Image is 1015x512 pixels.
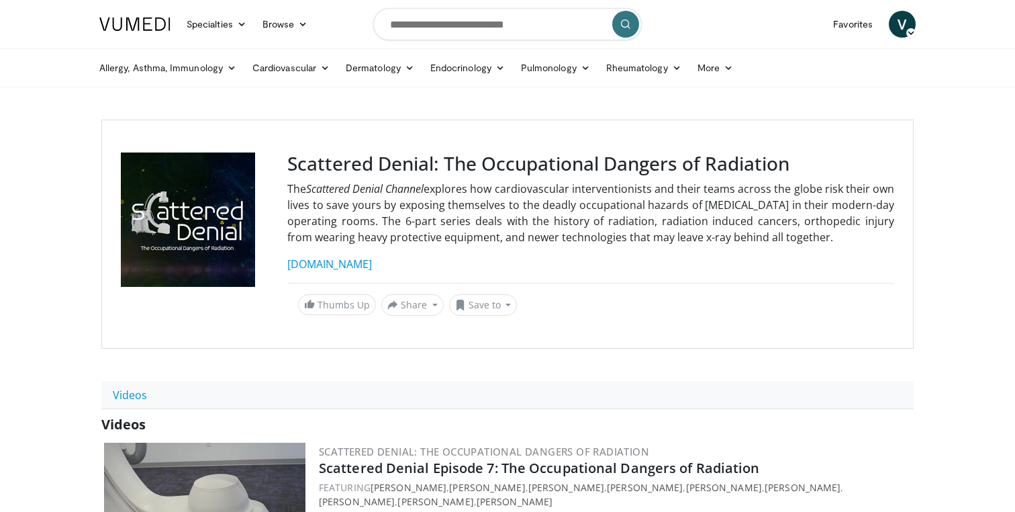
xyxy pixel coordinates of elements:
a: [PERSON_NAME] [397,495,473,508]
a: [PERSON_NAME] [607,481,683,494]
a: Specialties [179,11,254,38]
button: Save to [449,294,518,316]
a: Pulmonology [513,54,598,81]
a: Cardiovascular [244,54,338,81]
input: Search topics, interventions [373,8,642,40]
a: Videos [101,381,158,409]
span: Videos [101,415,146,433]
a: [PERSON_NAME] [449,481,525,494]
h3: Scattered Denial: The Occupational Dangers of Radiation [287,153,894,175]
a: More [689,54,741,81]
div: FEATURING , , , , , , , , [319,480,911,509]
p: The explores how cardiovascular interventionists and their teams across the globe risk their own ... [287,181,894,245]
a: [PERSON_NAME] [371,481,446,494]
a: Scattered Denial: The Occupational Dangers of Radiation [319,445,649,458]
a: Endocrinology [422,54,513,81]
a: Allergy, Asthma, Immunology [91,54,244,81]
a: [PERSON_NAME] [319,495,395,508]
a: [PERSON_NAME] [765,481,840,494]
a: [PERSON_NAME] [528,481,604,494]
a: Favorites [825,11,881,38]
a: [PERSON_NAME] [686,481,762,494]
a: [PERSON_NAME] [477,495,552,508]
a: Dermatology [338,54,422,81]
a: [DOMAIN_NAME] [287,257,372,271]
a: Rheumatology [598,54,689,81]
a: Thumbs Up [298,294,376,315]
a: V [889,11,916,38]
img: VuMedi Logo [99,17,171,31]
a: Scattered Denial Episode 7: The Occupational Dangers of Radiation [319,459,760,477]
em: Scattered Denial Channel [306,181,424,196]
a: Browse [254,11,316,38]
button: Share [381,294,444,316]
